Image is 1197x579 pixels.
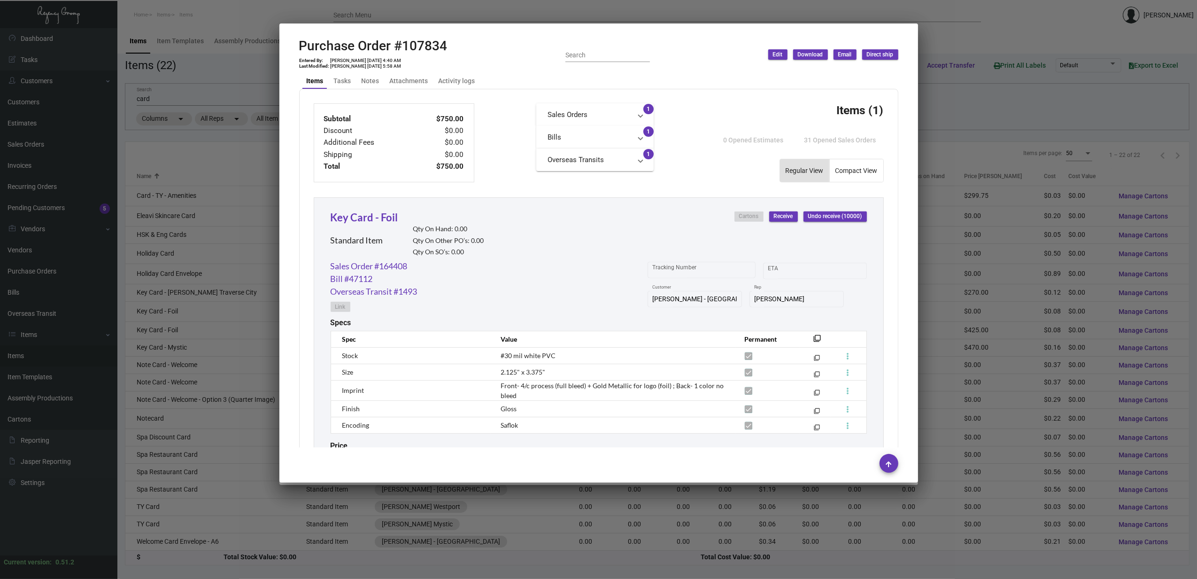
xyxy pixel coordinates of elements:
[331,260,408,273] a: Sales Order #164408
[808,212,862,220] span: Undo receive (10000)
[862,49,898,60] button: Direct ship
[830,159,883,182] button: Compact View
[415,113,464,125] td: $750.00
[361,76,379,86] div: Notes
[324,161,415,172] td: Total
[734,211,764,222] button: Cartons
[342,421,370,429] span: Encoding
[735,331,800,347] th: Permanent
[413,237,484,245] h2: Qty On Other PO’s: 0.00
[814,337,821,345] mat-icon: filter_none
[803,211,867,222] button: Undo receive (10000)
[814,357,820,363] mat-icon: filter_none
[548,155,631,165] mat-panel-title: Overseas Transits
[805,267,850,274] input: End date
[331,235,383,246] h2: Standard Item
[548,132,631,143] mat-panel-title: Bills
[306,76,323,86] div: Items
[536,126,654,149] mat-expansion-panel-header: Bills
[773,51,783,59] span: Edit
[536,149,654,171] mat-expansion-panel-header: Overseas Transits
[333,76,351,86] div: Tasks
[814,373,820,379] mat-icon: filter_none
[501,421,518,429] span: Saflok
[768,267,797,274] input: Start date
[330,63,402,69] td: [PERSON_NAME] [DATE] 5:58 AM
[501,368,545,376] span: 2.125" x 3.375"
[415,161,464,172] td: $750.00
[536,103,654,126] mat-expansion-panel-header: Sales Orders
[342,368,354,376] span: Size
[501,405,517,413] span: Gloss
[793,49,828,60] button: Download
[415,149,464,161] td: $0.00
[501,352,556,360] span: #30 mil white PVC
[331,211,398,224] a: Key Card - Foil
[814,391,820,398] mat-icon: filter_none
[415,137,464,149] td: $0.00
[413,248,484,256] h2: Qty On SO’s: 0.00
[335,303,346,311] span: Link
[331,331,491,347] th: Spec
[389,76,428,86] div: Attachments
[415,125,464,137] td: $0.00
[299,58,330,63] td: Entered By:
[814,426,820,432] mat-icon: filter_none
[324,137,415,149] td: Additional Fees
[342,352,358,360] span: Stock
[324,125,415,137] td: Discount
[774,212,793,220] span: Receive
[331,302,350,312] button: Link
[837,103,884,117] h3: Items (1)
[834,49,857,60] button: Email
[438,76,475,86] div: Activity logs
[413,225,484,233] h2: Qty On Hand: 0.00
[342,386,364,394] span: Imprint
[798,51,823,59] span: Download
[739,212,759,220] span: Cartons
[867,51,894,59] span: Direct ship
[838,51,852,59] span: Email
[324,113,415,125] td: Subtotal
[797,132,884,149] button: 31 Opened Sales Orders
[324,149,415,161] td: Shipping
[55,557,74,567] div: 0.51.2
[330,58,402,63] td: [PERSON_NAME] [DATE] 4:40 AM
[814,410,820,416] mat-icon: filter_none
[780,159,829,182] button: Regular View
[804,136,876,144] span: 31 Opened Sales Orders
[768,49,788,60] button: Edit
[299,38,448,54] h2: Purchase Order #107834
[501,382,724,399] span: Front- 4/c process (full bleed) + Gold Metallic for logo (foil) ; Back- 1 color no bleed
[548,110,631,120] mat-panel-title: Sales Orders
[331,318,351,327] h2: Specs
[4,557,52,567] div: Current version:
[331,441,348,450] h2: Price
[299,63,330,69] td: Last Modified:
[491,331,735,347] th: Value
[342,405,360,413] span: Finish
[716,132,791,149] button: 0 Opened Estimates
[331,273,373,285] a: Bill #47112
[331,285,417,298] a: Overseas Transit #1493
[724,136,784,144] span: 0 Opened Estimates
[769,211,798,222] button: Receive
